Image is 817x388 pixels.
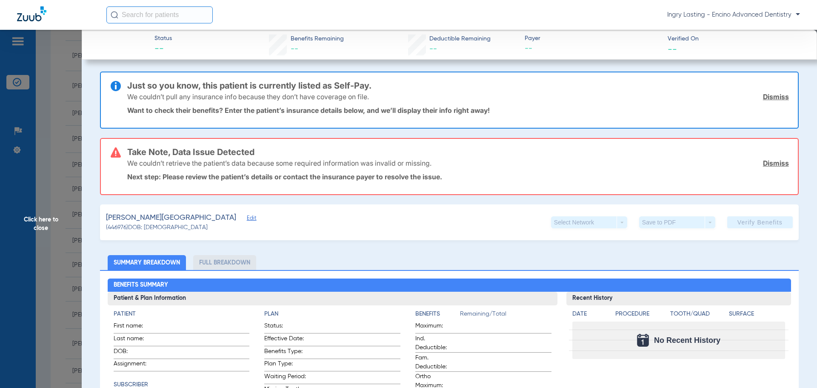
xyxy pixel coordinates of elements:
span: Status: [264,322,306,333]
img: info-icon [111,81,121,91]
app-breakdown-title: Surface [729,310,785,322]
a: Dismiss [763,92,789,101]
span: Edit [247,215,254,223]
span: First name: [114,322,155,333]
span: Effective Date: [264,334,306,346]
span: Waiting Period: [264,372,306,384]
img: Calendar [637,334,649,347]
img: error-icon [111,147,121,158]
span: Verified On [668,34,803,43]
span: -- [154,43,172,55]
span: Assignment: [114,359,155,371]
span: DOB: [114,347,155,359]
span: Payer [525,34,660,43]
p: We couldn’t pull any insurance info because they don’t have coverage on file. [127,92,369,101]
h4: Tooth/Quad [670,310,726,319]
h3: Just so you know, this patient is currently listed as Self-Pay. [127,81,789,90]
a: Dismiss [763,159,789,167]
span: [PERSON_NAME][GEOGRAPHIC_DATA] [106,213,236,223]
h4: Date [572,310,608,319]
span: -- [525,43,660,54]
h4: Benefits [415,310,460,319]
span: (446976) DOB: [DEMOGRAPHIC_DATA] [106,223,208,232]
span: Maximum: [415,322,457,333]
app-breakdown-title: Benefits [415,310,460,322]
h4: Plan [264,310,400,319]
span: Benefits Remaining [291,34,344,43]
span: Last name: [114,334,155,346]
span: Deductible Remaining [429,34,491,43]
img: Zuub Logo [17,6,46,21]
iframe: Chat Widget [774,347,817,388]
span: -- [291,45,298,53]
h2: Benefits Summary [108,279,791,292]
span: Plan Type: [264,359,306,371]
li: Summary Breakdown [108,255,186,270]
h3: Patient & Plan Information [108,292,557,305]
h3: Take Note, Data Issue Detected [127,148,789,156]
span: Ingry Lasting - Encino Advanced Dentistry [667,11,800,19]
span: Fam. Deductible: [415,354,457,371]
span: Remaining/Total [460,310,551,322]
span: -- [668,44,677,53]
span: Ind. Deductible: [415,334,457,352]
span: No Recent History [654,336,720,345]
h4: Surface [729,310,785,319]
h4: Patient [114,310,250,319]
app-breakdown-title: Tooth/Quad [670,310,726,322]
h3: Recent History [566,292,791,305]
app-breakdown-title: Procedure [615,310,667,322]
img: Search Icon [111,11,118,19]
span: Status [154,34,172,43]
p: Next step: Please review the patient’s details or contact the insurance payer to resolve the issue. [127,172,789,181]
h4: Procedure [615,310,667,319]
p: Want to check their benefits? Enter the patient’s insurance details below, and we’ll display thei... [127,106,789,115]
p: We couldn’t retrieve the patient’s data because some required information was invalid or missing. [127,159,431,167]
input: Search for patients [106,6,213,23]
span: -- [429,45,437,53]
span: Benefits Type: [264,347,306,359]
app-breakdown-title: Date [572,310,608,322]
li: Full Breakdown [193,255,256,270]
